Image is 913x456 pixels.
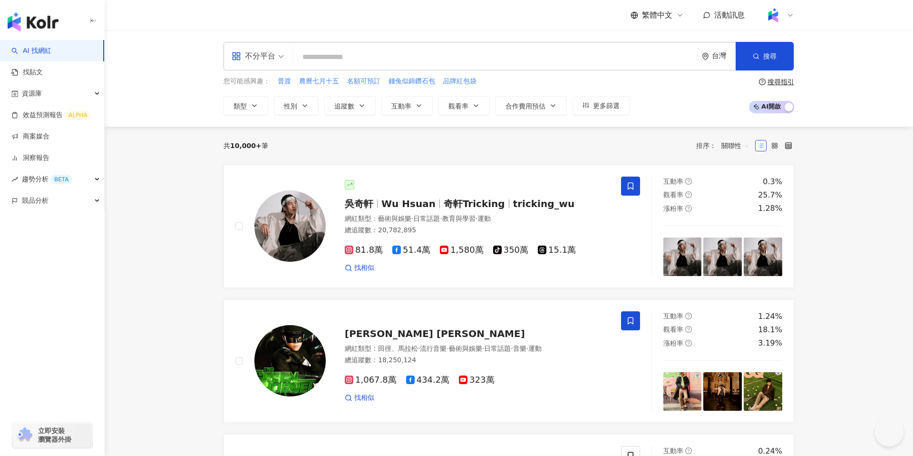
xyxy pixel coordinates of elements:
span: 農曆七月十五 [299,77,339,86]
span: · [526,345,528,352]
span: 漲粉率 [663,339,683,347]
span: 1,580萬 [440,245,484,255]
div: 共 筆 [223,142,268,149]
span: 繁體中文 [642,10,672,20]
span: question-circle [685,340,692,347]
a: 洞察報告 [11,153,49,163]
img: logo [8,12,58,31]
span: 合作費用預估 [505,102,545,110]
span: 資源庫 [22,83,42,104]
span: 互動率 [391,102,411,110]
img: Kolr%20app%20icon%20%281%29.png [764,6,782,24]
a: 商案媒合 [11,132,49,141]
button: 名額可預訂 [347,76,381,87]
span: 350萬 [493,245,528,255]
span: 更多篩選 [593,102,620,109]
div: 網紅類型 ： [345,344,610,354]
div: 網紅類型 ： [345,214,610,224]
span: question-circle [685,191,692,198]
button: 更多篩選 [573,96,630,115]
span: question-circle [685,178,692,185]
span: question-circle [759,79,766,85]
button: 錢兔似錦鑽石包 [388,76,436,87]
span: tricking_wu [513,198,575,209]
span: 立即安裝 瀏覽器外掛 [38,426,71,444]
span: environment [702,53,709,60]
img: chrome extension [15,427,34,443]
span: 吳奇軒 [345,198,373,209]
span: 奇軒Tricking [444,198,505,209]
img: KOL Avatar [254,190,326,262]
div: BETA [50,175,72,184]
span: 藝術與娛樂 [449,345,482,352]
span: 互動率 [663,312,683,320]
img: post-image [744,238,782,276]
span: · [482,345,484,352]
span: 434.2萬 [406,375,450,385]
div: 1.24% [758,311,782,322]
span: · [411,215,413,222]
span: 藝術與娛樂 [378,215,411,222]
div: 不分平台 [232,49,275,64]
span: 活動訊息 [714,10,745,20]
a: searchAI 找網紅 [11,46,51,56]
span: 關聯性 [721,138,750,153]
div: 總追蹤數 ： 18,250,124 [345,356,610,365]
div: 排序： [696,138,755,153]
a: 效益預測報告ALPHA [11,110,91,120]
img: post-image [703,238,742,276]
span: · [447,345,448,352]
span: · [511,345,513,352]
button: 合作費用預估 [495,96,567,115]
a: 找相似 [345,393,374,403]
div: 25.7% [758,190,782,200]
span: 類型 [233,102,247,110]
img: post-image [663,372,702,411]
span: 運動 [528,345,542,352]
span: 品牌紅包袋 [443,77,476,86]
span: 追蹤數 [334,102,354,110]
img: post-image [744,372,782,411]
iframe: Help Scout Beacon - Open [875,418,903,446]
button: 農曆七月十五 [299,76,340,87]
span: 流行音樂 [420,345,447,352]
span: appstore [232,51,241,61]
button: 性別 [274,96,319,115]
button: 互動率 [381,96,433,115]
button: 類型 [223,96,268,115]
button: 搜尋 [736,42,794,70]
span: 找相似 [354,263,374,273]
span: 1,067.8萬 [345,375,397,385]
span: 漲粉率 [663,205,683,212]
a: KOL Avatar[PERSON_NAME] [PERSON_NAME]網紅類型：田徑、馬拉松·流行音樂·藝術與娛樂·日常話題·音樂·運動總追蹤數：18,250,1241,067.8萬434.... [223,299,794,423]
span: 觀看率 [448,102,468,110]
div: 台灣 [712,52,736,60]
span: 觀看率 [663,326,683,333]
button: 觀看率 [438,96,490,115]
button: 追蹤數 [324,96,376,115]
span: 互動率 [663,447,683,455]
div: 3.19% [758,338,782,348]
span: 日常話題 [413,215,440,222]
span: 田徑、馬拉松 [378,345,418,352]
a: KOL Avatar吳奇軒Wu Hsuan奇軒Trickingtricking_wu網紅類型：藝術與娛樂·日常話題·教育與學習·運動總追蹤數：20,782,89581.8萬51.4萬1,580萬... [223,165,794,288]
span: 15.1萬 [538,245,576,255]
span: · [476,215,477,222]
span: 趨勢分析 [22,169,72,190]
button: 普渡 [277,76,291,87]
span: 您可能感興趣： [223,77,270,86]
span: · [418,345,420,352]
span: question-circle [685,205,692,212]
img: post-image [703,372,742,411]
a: 找貼文 [11,68,43,77]
span: 教育與學習 [442,215,476,222]
span: rise [11,176,18,183]
span: question-circle [685,447,692,454]
img: post-image [663,238,702,276]
span: 互動率 [663,178,683,185]
img: KOL Avatar [254,325,326,397]
span: 性別 [284,102,297,110]
span: question-circle [685,326,692,333]
span: question-circle [685,313,692,319]
span: 錢兔似錦鑽石包 [389,77,435,86]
